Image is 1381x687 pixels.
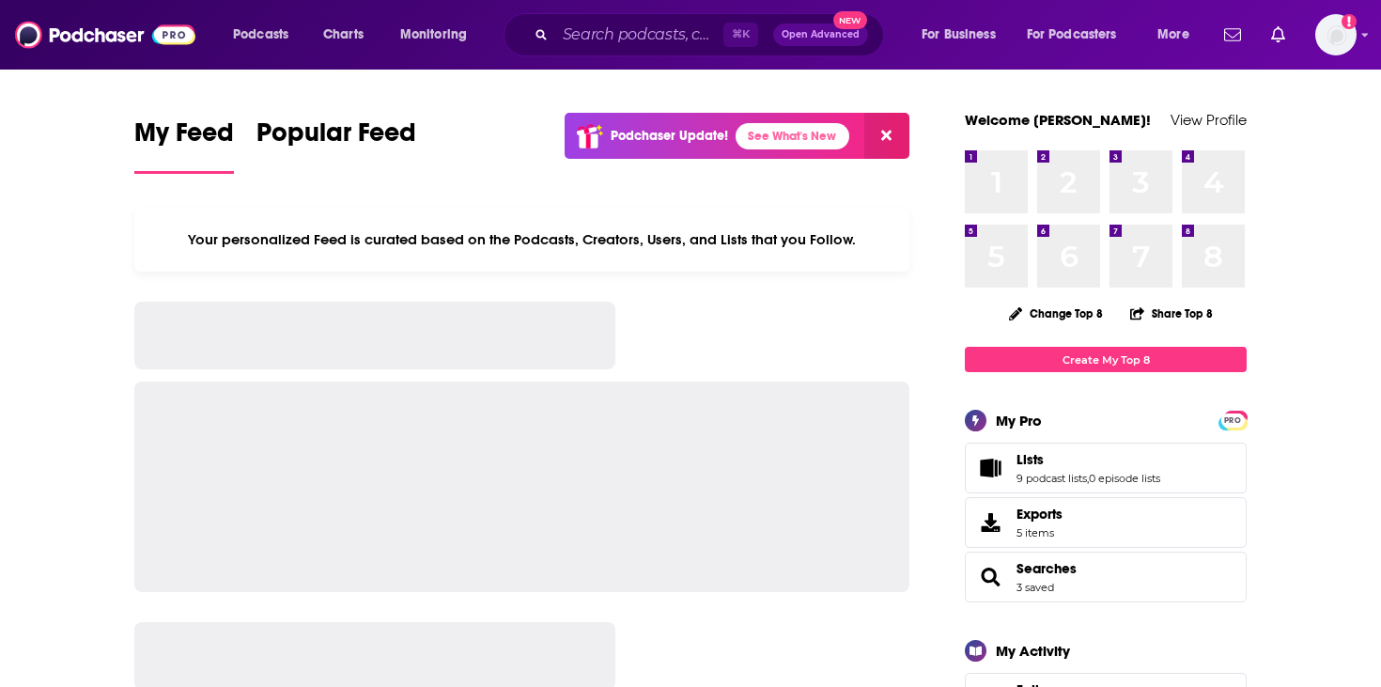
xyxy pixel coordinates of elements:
[736,123,849,149] a: See What's New
[971,455,1009,481] a: Lists
[521,13,902,56] div: Search podcasts, credits, & more...
[1157,22,1189,48] span: More
[965,347,1247,372] a: Create My Top 8
[723,23,758,47] span: ⌘ K
[233,22,288,48] span: Podcasts
[555,20,723,50] input: Search podcasts, credits, & more...
[1315,14,1357,55] img: User Profile
[1315,14,1357,55] button: Show profile menu
[971,564,1009,590] a: Searches
[1087,472,1089,485] span: ,
[400,22,467,48] span: Monitoring
[134,117,234,160] span: My Feed
[1217,19,1249,51] a: Show notifications dropdown
[833,11,867,29] span: New
[1016,560,1077,577] a: Searches
[256,117,416,174] a: Popular Feed
[996,642,1070,660] div: My Activity
[1144,20,1213,50] button: open menu
[1342,14,1357,29] svg: Add a profile image
[220,20,313,50] button: open menu
[256,117,416,160] span: Popular Feed
[965,111,1151,129] a: Welcome [PERSON_NAME]!
[1315,14,1357,55] span: Logged in as derettb
[1027,22,1117,48] span: For Podcasters
[134,117,234,174] a: My Feed
[1016,451,1160,468] a: Lists
[971,509,1009,536] span: Exports
[996,412,1042,429] div: My Pro
[965,552,1247,602] span: Searches
[1016,506,1063,523] span: Exports
[387,20,491,50] button: open menu
[1016,451,1044,468] span: Lists
[1089,472,1160,485] a: 0 episode lists
[134,208,909,272] div: Your personalized Feed is curated based on the Podcasts, Creators, Users, and Lists that you Follow.
[1016,526,1063,539] span: 5 items
[611,128,728,144] p: Podchaser Update!
[15,17,195,53] img: Podchaser - Follow, Share and Rate Podcasts
[1016,581,1054,594] a: 3 saved
[323,22,364,48] span: Charts
[998,302,1114,325] button: Change Top 8
[1129,295,1214,332] button: Share Top 8
[782,30,860,39] span: Open Advanced
[1264,19,1293,51] a: Show notifications dropdown
[1015,20,1144,50] button: open menu
[908,20,1019,50] button: open menu
[1221,413,1244,427] a: PRO
[773,23,868,46] button: Open AdvancedNew
[1016,472,1087,485] a: 9 podcast lists
[965,497,1247,548] a: Exports
[1171,111,1247,129] a: View Profile
[965,443,1247,493] span: Lists
[311,20,375,50] a: Charts
[922,22,996,48] span: For Business
[1221,414,1244,428] span: PRO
